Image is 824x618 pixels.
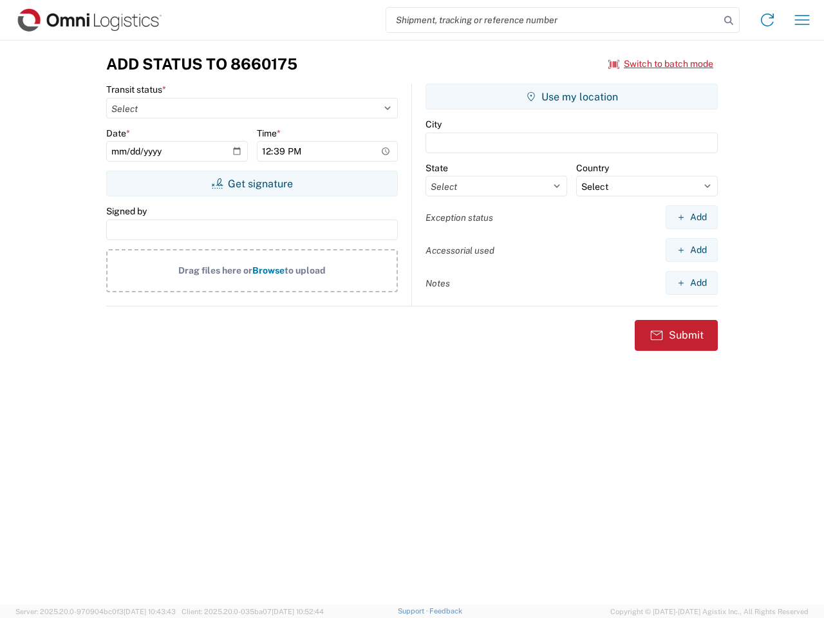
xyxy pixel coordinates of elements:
[124,608,176,615] span: [DATE] 10:43:43
[429,607,462,615] a: Feedback
[426,245,494,256] label: Accessorial used
[608,53,713,75] button: Switch to batch mode
[635,320,718,351] button: Submit
[106,205,147,217] label: Signed by
[426,212,493,223] label: Exception status
[182,608,324,615] span: Client: 2025.20.0-035ba07
[178,265,252,276] span: Drag files here or
[106,127,130,139] label: Date
[398,607,430,615] a: Support
[426,277,450,289] label: Notes
[666,238,718,262] button: Add
[426,162,448,174] label: State
[426,84,718,109] button: Use my location
[272,608,324,615] span: [DATE] 10:52:44
[576,162,609,174] label: Country
[257,127,281,139] label: Time
[426,118,442,130] label: City
[106,171,398,196] button: Get signature
[666,271,718,295] button: Add
[285,265,326,276] span: to upload
[252,265,285,276] span: Browse
[15,608,176,615] span: Server: 2025.20.0-970904bc0f3
[386,8,720,32] input: Shipment, tracking or reference number
[106,84,166,95] label: Transit status
[106,55,297,73] h3: Add Status to 8660175
[666,205,718,229] button: Add
[610,606,809,617] span: Copyright © [DATE]-[DATE] Agistix Inc., All Rights Reserved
